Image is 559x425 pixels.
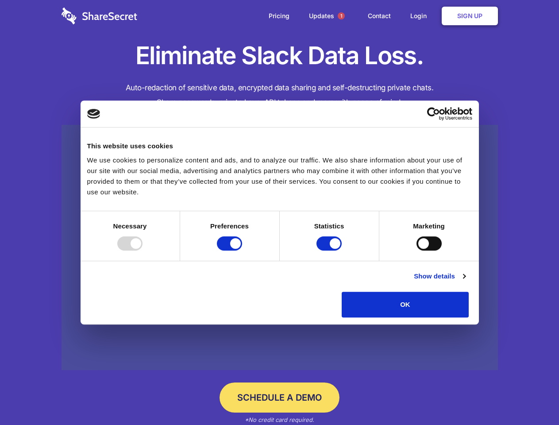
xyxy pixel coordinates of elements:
strong: Necessary [113,222,147,230]
strong: Preferences [210,222,249,230]
a: Show details [414,271,465,282]
img: logo-wordmark-white-trans-d4663122ce5f474addd5e946df7df03e33cb6a1c49d2221995e7729f52c070b2.svg [62,8,137,24]
a: Login [401,2,440,30]
span: 1 [338,12,345,19]
strong: Marketing [413,222,445,230]
a: Schedule a Demo [220,382,339,413]
a: Contact [359,2,400,30]
a: Pricing [260,2,298,30]
em: *No credit card required. [245,416,314,423]
a: Sign Up [442,7,498,25]
strong: Statistics [314,222,344,230]
div: This website uses cookies [87,141,472,151]
img: logo [87,109,100,119]
h4: Auto-redaction of sensitive data, encrypted data sharing and self-destructing private chats. Shar... [62,81,498,110]
div: We use cookies to personalize content and ads, and to analyze our traffic. We also share informat... [87,155,472,197]
button: OK [342,292,469,317]
a: Usercentrics Cookiebot - opens in a new window [395,107,472,120]
a: Wistia video thumbnail [62,125,498,371]
h1: Eliminate Slack Data Loss. [62,40,498,72]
